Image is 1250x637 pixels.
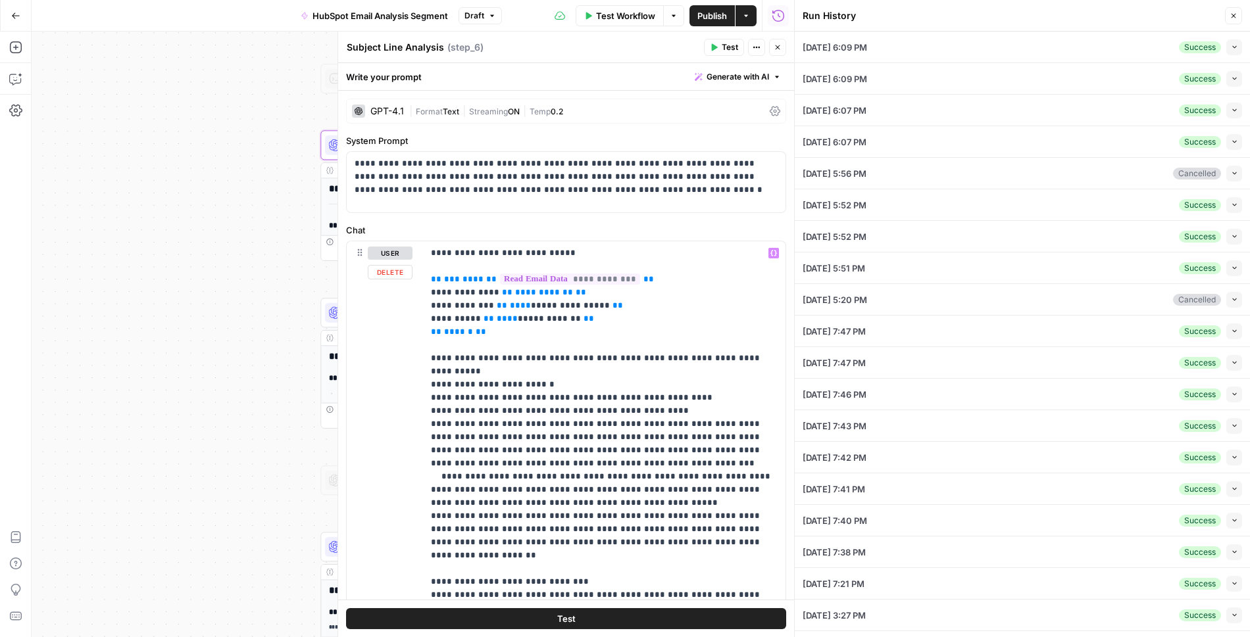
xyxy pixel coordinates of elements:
span: [DATE] 5:56 PM [803,167,866,180]
div: Cancelled [1173,168,1221,179]
div: Success [1179,231,1221,243]
span: [DATE] 3:27 PM [803,609,866,622]
div: Success [1179,609,1221,621]
span: [DATE] 7:40 PM [803,514,867,527]
span: [DATE] 7:41 PM [803,483,865,496]
span: Test Workflow [596,9,655,22]
span: [DATE] 7:43 PM [803,419,866,433]
span: [DATE] 7:47 PM [803,356,866,369]
div: Success [1179,546,1221,558]
button: Draft [459,7,502,24]
span: ON [508,106,520,116]
button: Generate with AI [689,68,786,85]
span: [DATE] 7:38 PM [803,546,866,559]
span: HubSpot Email Analysis Segment [312,9,448,22]
button: user [368,247,413,260]
div: Cancelled [1173,294,1221,306]
div: Write your prompt [338,63,794,90]
div: GPT-4.1 [370,106,404,116]
button: Test [346,608,786,629]
div: Success [1179,41,1221,53]
span: ( step_6 ) [447,41,484,54]
span: | [459,104,469,117]
span: [DATE] 5:52 PM [803,230,866,243]
div: Success [1179,357,1221,369]
span: Streaming [469,106,508,116]
div: Success [1179,420,1221,432]
label: System Prompt [346,134,786,147]
div: Run Code · PythonProcess Email MetricsStep 3 [320,64,511,93]
span: [DATE] 7:47 PM [803,325,866,338]
span: Publish [697,9,727,22]
span: [DATE] 5:20 PM [803,293,867,306]
span: | [520,104,530,117]
button: HubSpot Email Analysis Segment [293,5,456,26]
button: Delete [368,265,413,279]
span: Text [443,106,459,116]
span: 0.2 [551,106,563,116]
textarea: Subject Line Analysis [347,41,444,54]
span: Draft [464,10,484,22]
label: Chat [346,224,786,237]
span: [DATE] 6:09 PM [803,72,867,85]
div: Success [1179,578,1221,590]
span: [DATE] 7:21 PM [803,577,864,590]
span: [DATE] 6:07 PM [803,135,866,149]
span: Format [416,106,443,116]
span: [DATE] 6:09 PM [803,41,867,54]
span: Generate with AI [707,71,769,83]
span: [DATE] 7:46 PM [803,388,866,401]
button: Publish [689,5,735,26]
div: Success [1179,105,1221,116]
span: Test [722,41,738,53]
div: Success [1179,73,1221,85]
div: Success [1179,136,1221,148]
span: [DATE] 5:51 PM [803,262,865,275]
button: Test Workflow [576,5,663,26]
span: [DATE] 7:42 PM [803,451,866,464]
div: Success [1179,262,1221,274]
div: Success [1179,325,1221,337]
span: | [409,104,416,117]
span: Test [557,612,576,625]
span: [DATE] 5:52 PM [803,199,866,212]
div: LLM · GPT-4.1Structure Subject Line AnalysisStep 7 [320,465,511,495]
span: [DATE] 6:07 PM [803,104,866,117]
div: Success [1179,452,1221,463]
div: Success [1179,483,1221,495]
div: Success [1179,199,1221,211]
div: Success [1179,389,1221,400]
span: Temp [530,106,551,116]
button: Test [704,39,744,56]
div: Success [1179,515,1221,527]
